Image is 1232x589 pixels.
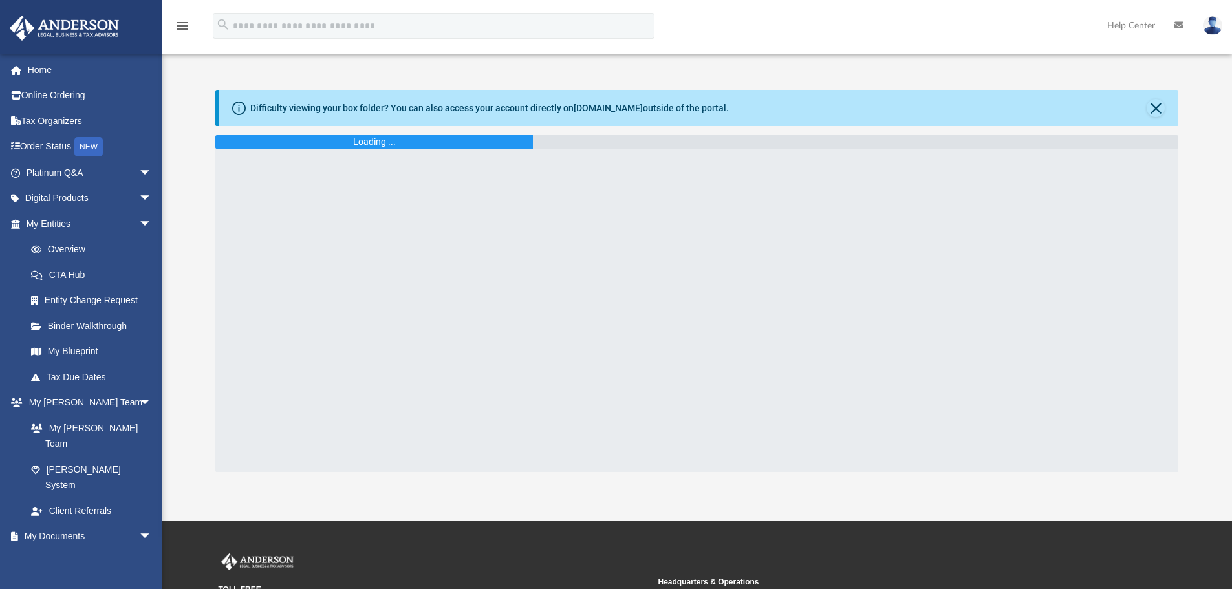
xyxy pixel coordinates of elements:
a: Online Ordering [9,83,171,109]
i: search [216,17,230,32]
span: arrow_drop_down [139,524,165,550]
a: My Entitiesarrow_drop_down [9,211,171,237]
img: User Pic [1203,16,1222,35]
a: CTA Hub [18,262,171,288]
a: menu [175,25,190,34]
a: Tax Due Dates [18,364,171,390]
img: Anderson Advisors Platinum Portal [6,16,123,41]
a: [PERSON_NAME] System [18,456,165,498]
a: My Documentsarrow_drop_down [9,524,165,550]
a: Platinum Q&Aarrow_drop_down [9,160,171,186]
small: Headquarters & Operations [658,576,1089,588]
a: Overview [18,237,171,262]
a: Entity Change Request [18,288,171,314]
span: arrow_drop_down [139,186,165,212]
button: Close [1147,99,1165,117]
a: My [PERSON_NAME] Teamarrow_drop_down [9,390,165,416]
a: My [PERSON_NAME] Team [18,415,158,456]
a: Binder Walkthrough [18,313,171,339]
a: [DOMAIN_NAME] [574,103,643,113]
div: Difficulty viewing your box folder? You can also access your account directly on outside of the p... [250,102,729,115]
a: My Blueprint [18,339,165,365]
span: arrow_drop_down [139,211,165,237]
div: Loading ... [353,135,396,149]
div: NEW [74,137,103,156]
i: menu [175,18,190,34]
a: Order StatusNEW [9,134,171,160]
a: Tax Organizers [9,108,171,134]
a: Digital Productsarrow_drop_down [9,186,171,211]
span: arrow_drop_down [139,390,165,416]
span: arrow_drop_down [139,160,165,186]
a: Home [9,57,171,83]
a: Client Referrals [18,498,165,524]
img: Anderson Advisors Platinum Portal [219,553,296,570]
